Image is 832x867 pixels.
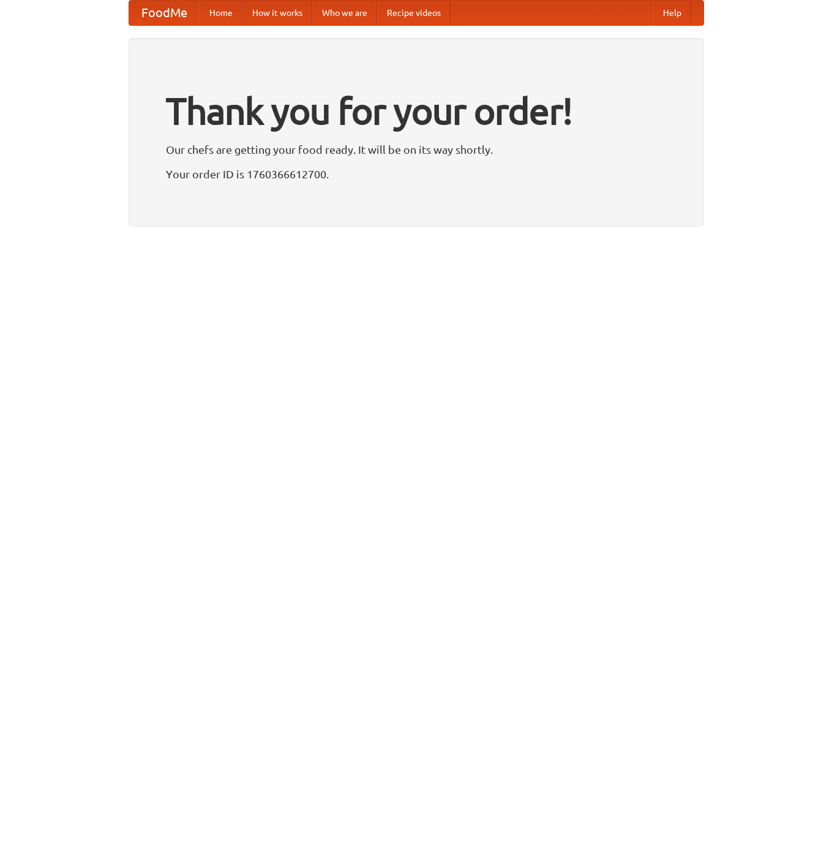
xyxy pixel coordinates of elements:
a: Help [653,1,691,25]
a: Who we are [312,1,377,25]
a: Recipe videos [377,1,451,25]
a: How it works [242,1,312,25]
a: Home [200,1,242,25]
h1: Thank you for your order! [166,81,667,140]
a: FoodMe [129,1,200,25]
p: Your order ID is 1760366612700. [166,165,667,183]
p: Our chefs are getting your food ready. It will be on its way shortly. [166,140,667,159]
